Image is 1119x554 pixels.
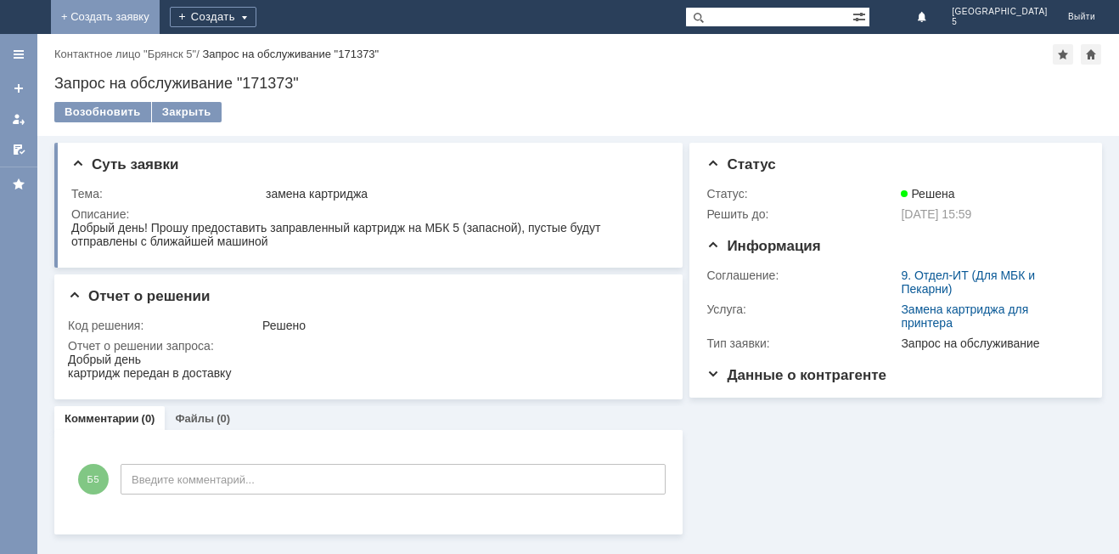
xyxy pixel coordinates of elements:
div: Услуга: [706,302,897,316]
a: Мои согласования [5,136,32,163]
span: Статус [706,156,775,172]
div: Решено [262,319,660,332]
div: Запрос на обслуживание [901,336,1077,350]
span: Отчет о решении [68,288,210,304]
div: Тип заявки: [706,336,897,350]
div: Создать [170,7,256,27]
a: Комментарии [65,412,139,425]
a: Файлы [175,412,214,425]
a: 9. Отдел-ИТ (Для МБК и Пекарни) [901,269,1035,296]
div: Отчет о решении запроса: [68,339,663,353]
a: Создать заявку [5,75,32,102]
span: Суть заявки [71,156,178,172]
div: Тема: [71,187,262,201]
span: 5 [952,17,1048,27]
div: Добавить в избранное [1053,44,1073,65]
div: замена картриджа [266,187,660,201]
span: [GEOGRAPHIC_DATA] [952,7,1048,17]
div: (0) [216,412,230,425]
span: Расширенный поиск [852,8,869,24]
div: Описание: [71,207,663,221]
div: Решить до: [706,207,897,221]
div: Соглашение: [706,269,897,282]
div: Статус: [706,187,897,201]
div: / [54,48,202,60]
div: Код решения: [68,319,259,332]
div: Сделать домашней страницей [1081,44,1101,65]
a: Контактное лицо "Брянск 5" [54,48,196,60]
a: Мои заявки [5,105,32,133]
span: Данные о контрагенте [706,367,886,383]
span: Б5 [78,464,109,495]
span: Информация [706,238,820,254]
div: (0) [142,412,155,425]
span: [DATE] 15:59 [901,207,971,221]
a: Замена картриджа для принтера [901,302,1028,330]
div: Запрос на обслуживание "171373" [202,48,379,60]
div: Запрос на обслуживание "171373" [54,75,1102,92]
span: Решена [901,187,954,201]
